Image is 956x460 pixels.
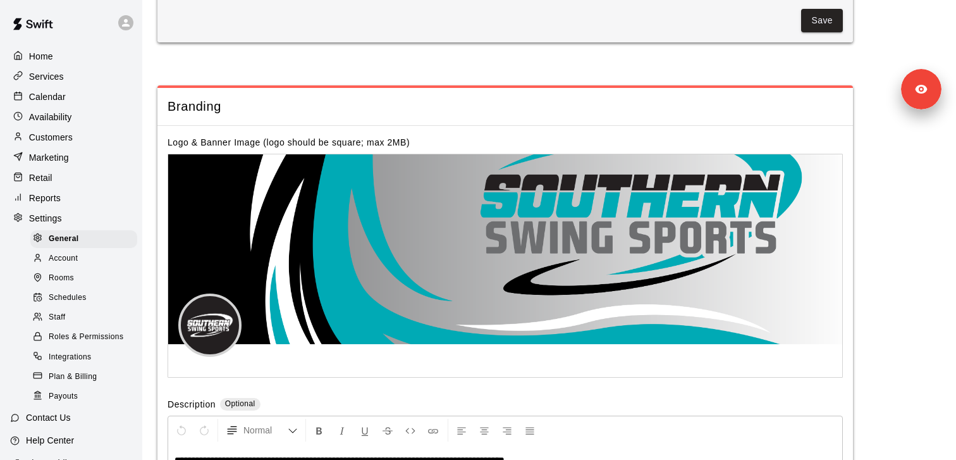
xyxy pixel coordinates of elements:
a: Payouts [30,387,142,406]
button: Format Italics [331,419,353,442]
span: Normal [243,424,288,437]
a: Settings [10,209,132,228]
div: Rooms [30,270,137,287]
span: Roles & Permissions [49,331,123,344]
div: Integrations [30,349,137,366]
span: Staff [49,311,65,324]
a: Rooms [30,269,142,289]
button: Save [801,9,843,32]
button: Left Align [451,419,472,442]
a: Home [10,47,132,66]
a: Integrations [30,347,142,367]
span: Account [49,252,78,265]
a: Roles & Permissions [30,328,142,347]
p: Calendar [29,90,66,103]
p: Reports [29,192,61,204]
div: Staff [30,309,137,326]
a: Marketing [10,148,132,167]
a: Calendar [10,87,132,106]
p: Home [29,50,53,63]
span: Integrations [49,351,92,364]
div: Roles & Permissions [30,328,137,346]
button: Justify Align [519,419,541,442]
button: Insert Code [400,419,421,442]
span: Branding [168,98,843,115]
p: Services [29,70,64,83]
a: Schedules [30,289,142,308]
span: Rooms [49,272,74,285]
div: Account [30,250,137,268]
a: Reports [10,189,132,208]
span: Plan & Billing [49,371,97,383]
p: Help Center [26,434,74,447]
p: Availability [29,111,72,123]
p: Customers [29,131,73,144]
div: General [30,230,137,248]
span: Payouts [49,390,78,403]
p: Marketing [29,151,69,164]
a: Customers [10,128,132,147]
a: Services [10,67,132,86]
button: Format Strikethrough [377,419,398,442]
button: Undo [171,419,192,442]
span: General [49,233,79,246]
label: Logo & Banner Image (logo should be square; max 2MB) [168,137,410,147]
a: Account [30,249,142,268]
span: Optional [225,399,255,408]
p: Settings [29,212,62,225]
div: Plan & Billing [30,368,137,386]
button: Format Bold [309,419,330,442]
button: Center Align [474,419,495,442]
p: Contact Us [26,411,71,424]
p: Retail [29,171,52,184]
a: Availability [10,108,132,127]
a: General [30,229,142,249]
a: Staff [30,308,142,328]
button: Format Underline [354,419,376,442]
label: Description [168,398,216,413]
div: Payouts [30,388,137,406]
a: Retail [10,168,132,187]
span: Schedules [49,292,87,304]
button: Right Align [496,419,518,442]
button: Formatting Options [221,419,303,442]
button: Redo [193,419,215,442]
div: Schedules [30,289,137,307]
button: Insert Link [422,419,444,442]
a: Plan & Billing [30,367,142,387]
